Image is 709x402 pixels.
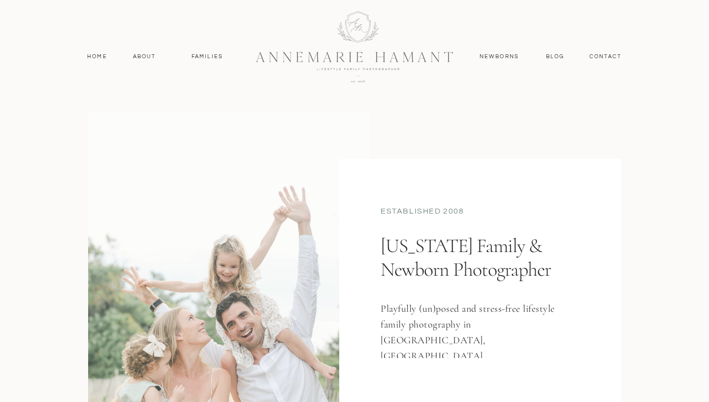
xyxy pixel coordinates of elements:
[381,206,580,219] div: established 2008
[584,52,627,61] a: contact
[476,52,523,61] a: Newborns
[130,52,159,61] a: About
[381,301,566,358] h3: Playfully (un)posed and stress-free lifestyle family photography in [GEOGRAPHIC_DATA], [GEOGRAPHI...
[185,52,229,61] a: Families
[544,52,567,61] a: Blog
[83,52,112,61] a: Home
[381,234,576,319] h1: [US_STATE] Family & Newborn Photographer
